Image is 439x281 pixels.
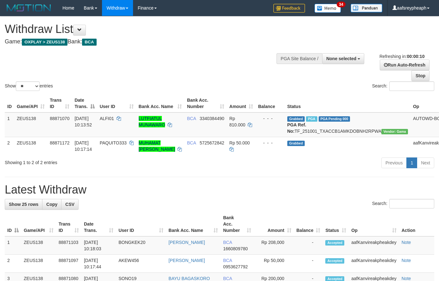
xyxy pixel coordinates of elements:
[381,157,407,168] a: Previous
[14,112,47,137] td: ZEUS138
[380,60,429,70] a: Run Auto-Refresh
[402,240,411,245] a: Note
[5,81,53,91] label: Show entries
[136,94,185,112] th: Bank Acc. Name: activate to sort column ascending
[21,236,56,255] td: ZEUS138
[116,236,166,255] td: BONGKEK20
[116,212,166,236] th: User ID: activate to sort column ascending
[229,116,245,127] span: Rp 810.000
[5,39,286,45] h4: Game: Bank:
[287,116,305,122] span: Grabbed
[294,236,323,255] td: -
[406,157,417,168] a: 1
[14,137,47,155] td: ZEUS138
[61,199,79,210] a: CSV
[349,236,399,255] td: aafKanvireakpheakdey
[254,236,294,255] td: Rp 208,000
[325,240,344,246] span: Accepted
[258,140,282,146] div: - - -
[402,258,411,263] a: Note
[46,202,57,207] span: Copy
[14,94,47,112] th: Game/API: activate to sort column ascending
[5,23,286,35] h1: Withdraw List
[72,94,97,112] th: Date Trans.: activate to sort column descending
[187,140,196,145] span: BCA
[287,141,305,146] span: Grabbed
[399,212,434,236] th: Action
[389,199,434,208] input: Search:
[74,140,92,152] span: [DATE] 10:17:14
[56,212,81,236] th: Trans ID: activate to sort column ascending
[9,202,38,207] span: Show 25 rows
[5,212,21,236] th: ID: activate to sort column descending
[81,236,116,255] td: [DATE] 10:18:03
[139,116,165,127] a: LUTFIATUL MUNAWARO
[100,140,127,145] span: PAQUITO333
[285,112,410,137] td: TF_251001_TXACCB1AMKDOBNH2RPWA
[227,94,256,112] th: Amount: activate to sort column ascending
[254,255,294,273] td: Rp 50,000
[47,94,72,112] th: Trans ID: activate to sort column ascending
[42,199,61,210] a: Copy
[223,240,232,245] span: BCA
[5,157,178,166] div: Showing 1 to 2 of 2 entries
[169,258,205,263] a: [PERSON_NAME]
[65,202,74,207] span: CSV
[223,246,248,251] span: Copy 1660809780 to clipboard
[349,255,399,273] td: aafKanvireakpheakdey
[56,255,81,273] td: 88871097
[319,116,350,122] span: PGA Pending
[306,116,317,122] span: Marked by aafnoeunsreypich
[351,4,382,12] img: panduan.png
[184,94,227,112] th: Bank Acc. Number: activate to sort column ascending
[294,212,323,236] th: Balance: activate to sort column ascending
[97,94,136,112] th: User ID: activate to sort column ascending
[223,264,248,269] span: Copy 0953627792 to clipboard
[82,39,96,46] span: BCA
[187,116,196,121] span: BCA
[322,53,364,64] button: None selected
[254,212,294,236] th: Amount: activate to sort column ascending
[258,115,282,122] div: - - -
[21,255,56,273] td: ZEUS138
[379,54,424,59] span: Refreshing in:
[81,212,116,236] th: Date Trans.: activate to sort column ascending
[200,140,224,145] span: Copy 5725672842 to clipboard
[223,276,232,281] span: BCA
[169,240,205,245] a: [PERSON_NAME]
[402,276,411,281] a: Note
[315,4,341,13] img: Button%20Memo.svg
[5,112,14,137] td: 1
[116,255,166,273] td: AKEW456
[273,4,305,13] img: Feedback.jpg
[5,255,21,273] td: 2
[5,137,14,155] td: 2
[220,212,254,236] th: Bank Acc. Number: activate to sort column ascending
[5,94,14,112] th: ID
[256,94,285,112] th: Balance
[50,140,69,145] span: 88871172
[372,199,434,208] label: Search:
[381,129,408,134] span: Vendor URL: https://trx31.1velocity.biz
[223,258,232,263] span: BCA
[5,183,434,196] h1: Latest Withdraw
[169,276,210,281] a: BAYU BAGASKORO
[50,116,69,121] span: 88871070
[326,56,356,61] span: None selected
[325,258,344,264] span: Accepted
[323,212,349,236] th: Status: activate to sort column ascending
[287,122,306,134] b: PGA Ref. No:
[229,140,250,145] span: Rp 50.000
[337,2,345,7] span: 34
[74,116,92,127] span: [DATE] 10:13:52
[277,53,322,64] div: PGA Site Balance /
[417,157,434,168] a: Next
[139,140,175,152] a: MUHAMAT [PERSON_NAME]
[5,3,53,13] img: MOTION_logo.png
[294,255,323,273] td: -
[21,212,56,236] th: Game/API: activate to sort column ascending
[407,54,424,59] strong: 00:00:10
[16,81,40,91] select: Showentries
[285,94,410,112] th: Status
[200,116,224,121] span: Copy 3340384490 to clipboard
